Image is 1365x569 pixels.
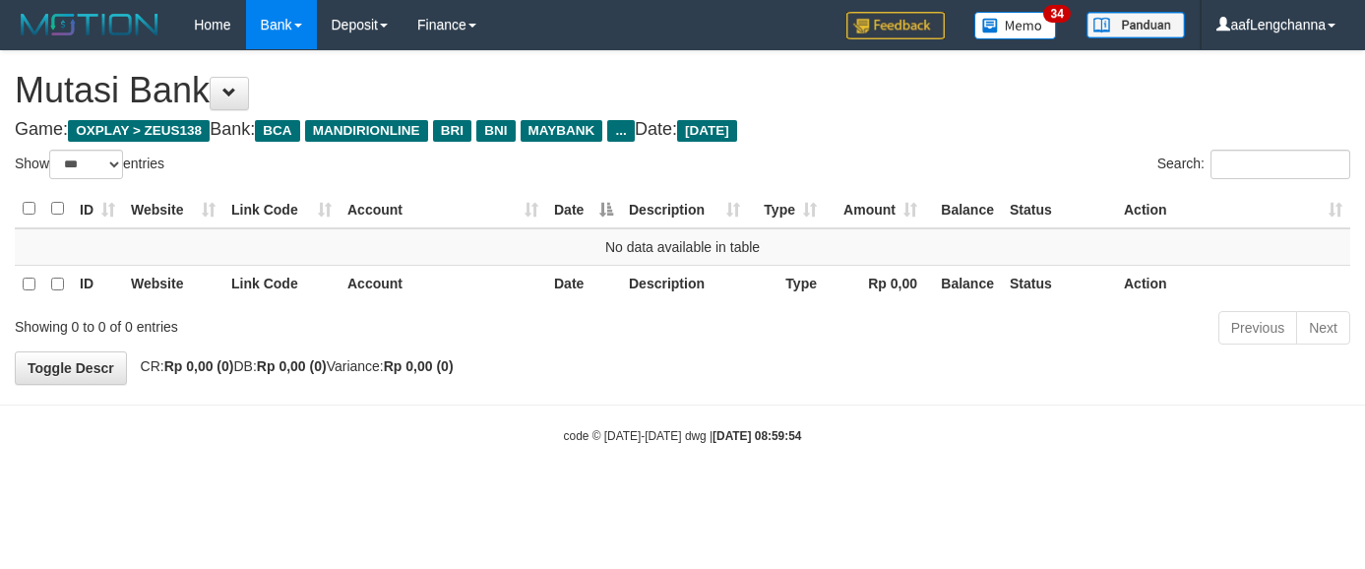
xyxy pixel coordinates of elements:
th: Balance [925,190,1002,228]
th: Date: activate to sort column descending [546,190,621,228]
strong: Rp 0,00 (0) [164,358,234,374]
span: BNI [476,120,515,142]
th: Description: activate to sort column ascending [621,190,748,228]
th: Type: activate to sort column ascending [748,190,825,228]
img: Feedback.jpg [846,12,945,39]
td: No data available in table [15,228,1350,266]
span: 34 [1043,5,1070,23]
span: CR: DB: Variance: [131,358,454,374]
th: Type [748,265,825,303]
th: Date [546,265,621,303]
span: MANDIRIONLINE [305,120,428,142]
span: BCA [255,120,299,142]
label: Search: [1157,150,1350,179]
th: Action [1116,265,1350,303]
a: Toggle Descr [15,351,127,385]
th: Link Code [223,265,340,303]
th: Status [1002,190,1116,228]
div: Showing 0 to 0 of 0 entries [15,309,554,337]
th: ID [72,265,123,303]
th: Description [621,265,748,303]
th: Rp 0,00 [825,265,925,303]
img: MOTION_logo.png [15,10,164,39]
strong: [DATE] 08:59:54 [713,429,801,443]
span: OXPLAY > ZEUS138 [68,120,210,142]
img: Button%20Memo.svg [974,12,1057,39]
span: BRI [433,120,471,142]
span: [DATE] [677,120,737,142]
th: Account: activate to sort column ascending [340,190,546,228]
th: Account [340,265,546,303]
label: Show entries [15,150,164,179]
th: Balance [925,265,1002,303]
input: Search: [1210,150,1350,179]
a: Next [1296,311,1350,345]
strong: Rp 0,00 (0) [384,358,454,374]
th: Action: activate to sort column ascending [1116,190,1350,228]
th: ID: activate to sort column ascending [72,190,123,228]
h4: Game: Bank: Date: [15,120,1350,140]
th: Status [1002,265,1116,303]
select: Showentries [49,150,123,179]
th: Website: activate to sort column ascending [123,190,223,228]
small: code © [DATE]-[DATE] dwg | [564,429,802,443]
span: ... [607,120,634,142]
th: Link Code: activate to sort column ascending [223,190,340,228]
th: Amount: activate to sort column ascending [825,190,925,228]
span: MAYBANK [521,120,603,142]
th: Website [123,265,223,303]
img: panduan.png [1086,12,1185,38]
a: Previous [1218,311,1297,345]
h1: Mutasi Bank [15,71,1350,110]
strong: Rp 0,00 (0) [257,358,327,374]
